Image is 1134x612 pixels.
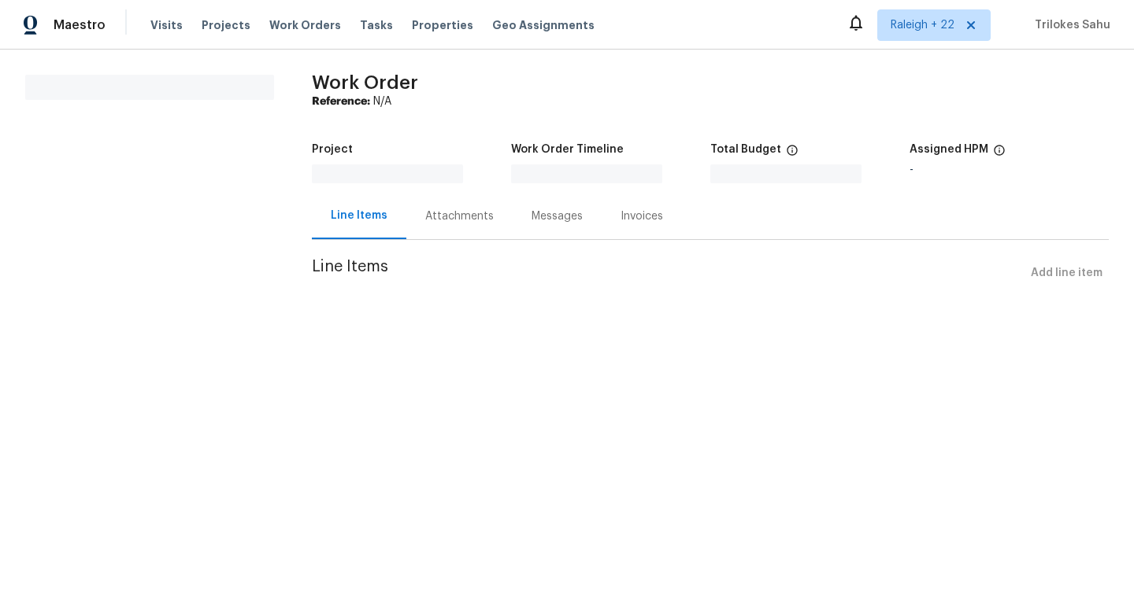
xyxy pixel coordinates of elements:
[312,73,418,92] span: Work Order
[312,259,1025,288] span: Line Items
[312,144,353,155] h5: Project
[910,164,1109,175] div: -
[202,17,250,33] span: Projects
[710,144,781,155] h5: Total Budget
[150,17,183,33] span: Visits
[891,17,954,33] span: Raleigh + 22
[1028,17,1110,33] span: Trilokes Sahu
[54,17,106,33] span: Maestro
[621,208,663,224] div: Invoices
[993,144,1006,164] span: The hpm assigned to this work order.
[412,17,473,33] span: Properties
[532,208,583,224] div: Messages
[331,208,387,223] div: Line Items
[511,144,624,155] h5: Work Order Timeline
[312,94,1109,109] div: N/A
[425,208,494,224] div: Attachments
[786,144,799,164] span: The total cost of line items that have been proposed by Opendoor. This sum includes line items th...
[269,17,341,33] span: Work Orders
[910,144,988,155] h5: Assigned HPM
[312,96,370,107] b: Reference:
[492,17,595,33] span: Geo Assignments
[360,20,393,31] span: Tasks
